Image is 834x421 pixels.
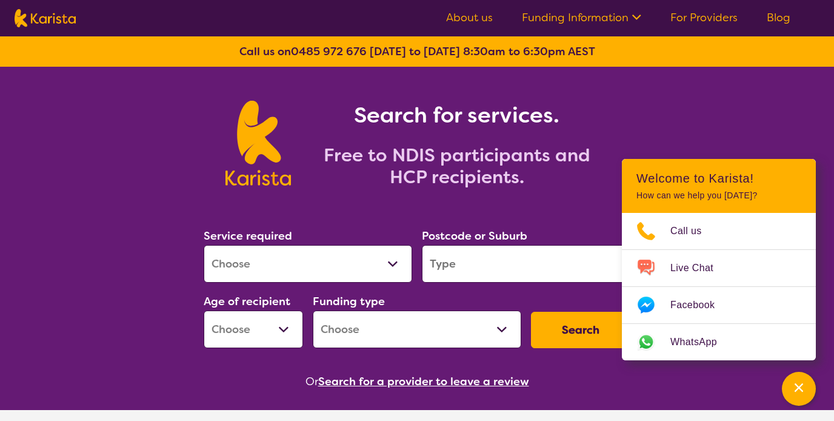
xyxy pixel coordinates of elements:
[622,324,816,360] a: Web link opens in a new tab.
[622,159,816,360] div: Channel Menu
[531,312,630,348] button: Search
[204,294,290,309] label: Age of recipient
[204,229,292,243] label: Service required
[291,44,367,59] a: 0485 972 676
[767,10,790,25] a: Blog
[305,372,318,391] span: Or
[305,101,609,130] h1: Search for services.
[670,222,716,240] span: Call us
[305,144,609,188] h2: Free to NDIS participants and HCP recipients.
[670,10,738,25] a: For Providers
[318,372,529,391] button: Search for a provider to leave a review
[239,44,595,59] b: Call us on [DATE] to [DATE] 8:30am to 6:30pm AEST
[670,333,732,351] span: WhatsApp
[15,9,76,27] img: Karista logo
[782,372,816,406] button: Channel Menu
[422,229,527,243] label: Postcode or Suburb
[636,190,801,201] p: How can we help you [DATE]?
[422,245,630,283] input: Type
[522,10,641,25] a: Funding Information
[670,296,729,314] span: Facebook
[313,294,385,309] label: Funding type
[225,101,290,186] img: Karista logo
[670,259,728,277] span: Live Chat
[446,10,493,25] a: About us
[636,171,801,186] h2: Welcome to Karista!
[622,213,816,360] ul: Choose channel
